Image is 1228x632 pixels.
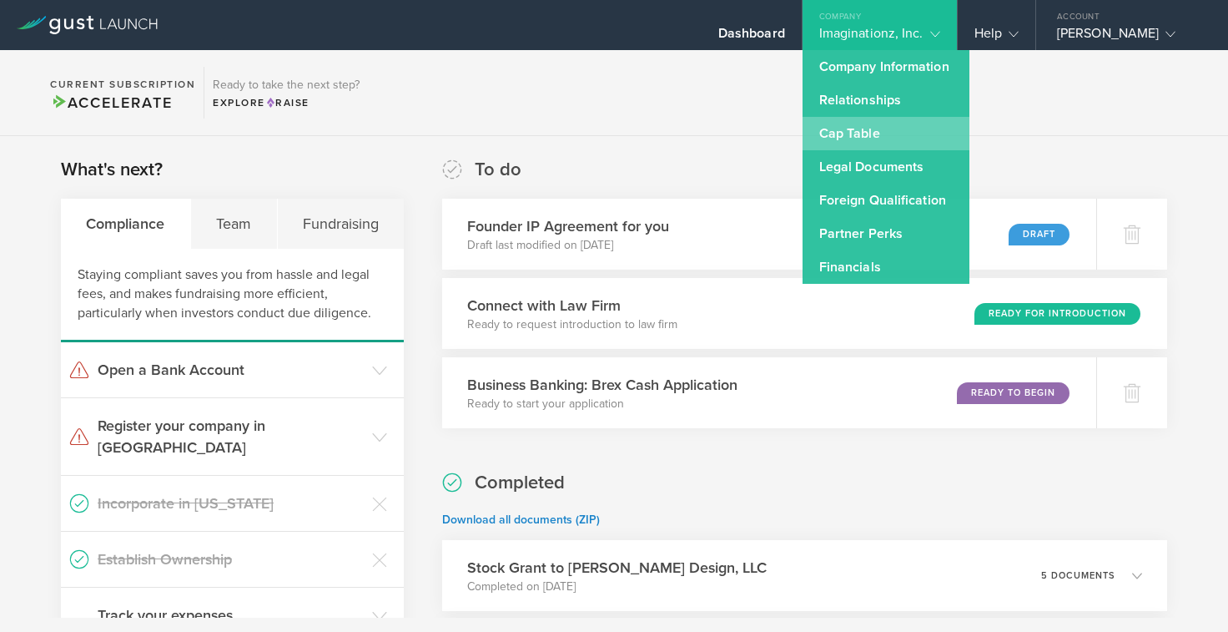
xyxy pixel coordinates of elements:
h2: To do [475,158,521,182]
div: Ready to take the next step?ExploreRaise [204,67,368,119]
p: Ready to request introduction to law firm [467,316,677,333]
h3: Founder IP Agreement for you [467,215,669,237]
span: Raise [265,97,310,109]
h3: Establish Ownership [98,549,364,570]
h3: Ready to take the next step? [213,79,360,91]
span: Accelerate [50,94,172,112]
h2: Completed [475,471,565,495]
div: Ready to Begin [957,382,1069,404]
div: Ready for Introduction [974,303,1140,325]
div: Fundraising [278,199,405,249]
h3: Track your expenses [98,604,364,626]
div: Imaginationz, Inc. [819,25,940,50]
div: Staying compliant saves you from hassle and legal fees, and makes fundraising more efficient, par... [61,249,404,342]
p: Ready to start your application [467,396,737,412]
p: Completed on [DATE] [467,579,767,595]
h3: Stock Grant to [PERSON_NAME] Design, LLC [467,557,767,579]
p: Draft last modified on [DATE] [467,237,669,254]
div: Team [191,199,278,249]
div: Help [974,25,1019,50]
div: Compliance [61,199,191,249]
h3: Business Banking: Brex Cash Application [467,374,737,396]
div: Business Banking: Brex Cash ApplicationReady to start your applicationReady to Begin [442,357,1096,428]
h3: Connect with Law Firm [467,295,677,316]
h3: Open a Bank Account [98,359,364,381]
div: Draft [1009,224,1069,245]
div: Connect with Law FirmReady to request introduction to law firmReady for Introduction [442,278,1167,349]
iframe: Chat Widget [1145,552,1228,632]
a: Download all documents (ZIP) [442,513,600,527]
h3: Incorporate in [US_STATE] [98,493,364,514]
div: [PERSON_NAME] [1057,25,1199,50]
h2: Current Subscription [50,79,195,89]
div: Explore [213,95,360,110]
h3: Register your company in [GEOGRAPHIC_DATA] [98,415,364,458]
div: Founder IP Agreement for youDraft last modified on [DATE]Draft [442,199,1096,270]
p: 5 documents [1041,571,1115,580]
div: Dashboard [718,25,785,50]
h2: What's next? [61,158,163,182]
